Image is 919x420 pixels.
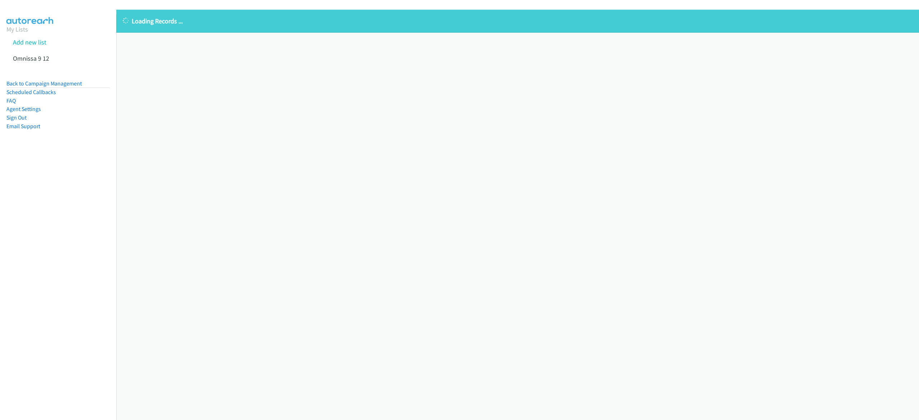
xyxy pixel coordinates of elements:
p: Loading Records ... [123,16,913,26]
a: Back to Campaign Management [6,80,82,87]
a: Agent Settings [6,106,41,112]
a: Scheduled Callbacks [6,89,56,95]
a: Email Support [6,123,40,130]
a: FAQ [6,97,16,104]
a: Add new list [13,38,46,46]
a: Sign Out [6,114,27,121]
a: My Lists [6,25,28,33]
a: Omnissa 9 12 [13,54,49,62]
